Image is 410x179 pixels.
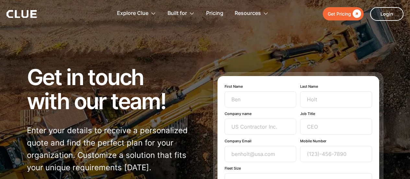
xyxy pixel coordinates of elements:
input: CEO [300,119,372,135]
label: Last Name [300,84,372,89]
input: (123)-456-7890 [300,146,372,162]
label: First Name [225,84,297,89]
a: Get Pricing [323,7,364,20]
label: Company name [225,111,297,116]
label: Job Title [300,111,372,116]
input: Holt [300,91,372,108]
a: Pricing [206,3,223,24]
h1: Get in touch with our team! [27,65,197,113]
div: Explore Clue [117,3,148,24]
div: Explore Clue [117,3,156,24]
a: Login [370,7,404,21]
div: Built for [168,3,195,24]
input: Ben [225,91,297,108]
label: Fleet Size [225,166,372,171]
input: benholt@usa.com [225,146,297,162]
div: Built for [168,3,187,24]
div:  [351,10,361,18]
input: US Contractor Inc. [225,119,297,135]
label: Mobile Number [300,139,372,143]
div: Get Pricing [328,10,351,18]
div: Resources [235,3,261,24]
div: Resources [235,3,269,24]
p: Enter your details to receive a personalized quote and find the perfect plan for your organizatio... [27,124,197,174]
label: Company Email [225,139,297,143]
